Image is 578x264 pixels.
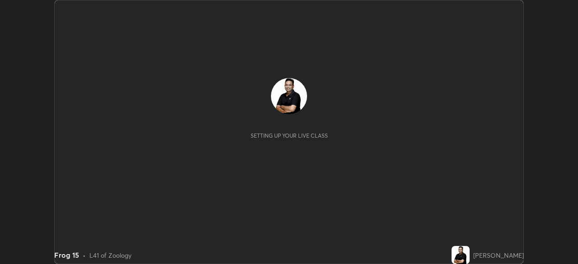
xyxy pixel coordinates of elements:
img: 5b67bc2738cd4d57a8ec135b31aa2f06.jpg [271,78,307,114]
div: Frog 15 [54,250,79,260]
img: 5b67bc2738cd4d57a8ec135b31aa2f06.jpg [452,246,470,264]
div: [PERSON_NAME] [473,250,524,260]
div: L41 of Zoology [89,250,131,260]
div: • [83,250,86,260]
div: Setting up your live class [251,132,328,139]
